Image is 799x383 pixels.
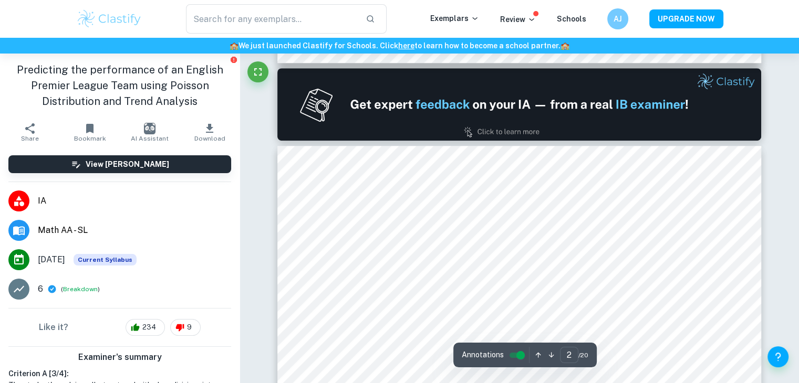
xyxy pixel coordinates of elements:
[8,155,231,173] button: View [PERSON_NAME]
[247,61,268,82] button: Fullscreen
[649,9,723,28] button: UPGRADE NOW
[398,41,414,50] a: here
[21,135,39,142] span: Share
[277,68,762,141] img: Ad
[126,319,165,336] div: 234
[38,283,43,295] p: 6
[60,118,120,147] button: Bookmark
[137,322,162,333] span: 234
[63,284,98,294] button: Breakdown
[180,118,240,147] button: Download
[194,135,225,142] span: Download
[181,322,198,333] span: 9
[8,62,231,109] h1: Predicting the performance of an English Premier League Team using Poisson Distribution and Trend...
[39,321,68,334] h6: Like it?
[430,13,479,24] p: Exemplars
[120,118,180,147] button: AI Assistant
[38,224,231,237] span: Math AA - SL
[561,41,569,50] span: 🏫
[611,13,624,25] h6: AJ
[4,351,235,364] h6: Examiner's summary
[38,195,231,207] span: IA
[86,158,169,170] h6: View [PERSON_NAME]
[607,8,628,29] button: AJ
[144,123,155,134] img: AI Assistant
[74,135,106,142] span: Bookmark
[8,368,231,379] h6: Criterion A [ 3 / 4 ]:
[578,350,588,360] span: / 20
[74,254,137,265] span: Current Syllabus
[76,8,143,29] img: Clastify logo
[767,346,788,367] button: Help and Feedback
[230,56,237,63] button: Report issue
[131,135,169,142] span: AI Assistant
[74,254,137,265] div: This exemplar is based on the current syllabus. Feel free to refer to it for inspiration/ideas wh...
[61,284,100,294] span: ( )
[557,15,586,23] a: Schools
[462,349,504,360] span: Annotations
[230,41,238,50] span: 🏫
[500,14,536,25] p: Review
[38,253,65,266] span: [DATE]
[2,40,797,51] h6: We just launched Clastify for Schools. Click to learn how to become a school partner.
[186,4,358,34] input: Search for any exemplars...
[170,319,201,336] div: 9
